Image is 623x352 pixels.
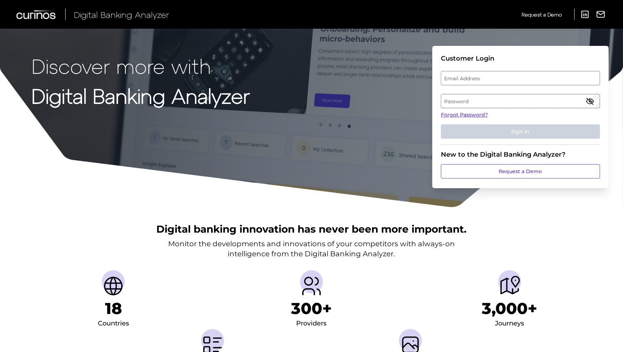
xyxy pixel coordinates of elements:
div: New to the Digital Banking Analyzer? [441,151,600,158]
h2: Digital banking innovation has never been more important. [157,222,467,236]
img: Countries [102,275,125,298]
a: Request a Demo [441,164,600,179]
label: Email Address [441,72,599,85]
div: Countries [98,318,129,329]
a: Request a Demo [522,9,562,20]
p: Monitor the developments and innovations of your competitors with always-on intelligence from the... [168,239,455,259]
h1: 3,000+ [482,299,537,318]
img: Journeys [498,275,521,298]
div: Journeys [495,318,524,329]
span: Digital Banking Analyzer [74,9,169,20]
img: Providers [300,275,323,298]
div: Customer Login [441,54,600,62]
a: Forgot Password? [441,111,600,119]
img: Curinos [16,10,57,19]
div: Providers [296,318,327,329]
h1: 18 [105,299,122,318]
label: Password [441,95,599,108]
button: Sign In [441,124,600,139]
h1: 300+ [291,299,332,318]
span: Request a Demo [522,11,562,18]
p: Discover more with [32,54,250,77]
strong: Digital Banking Analyzer [32,84,250,108]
